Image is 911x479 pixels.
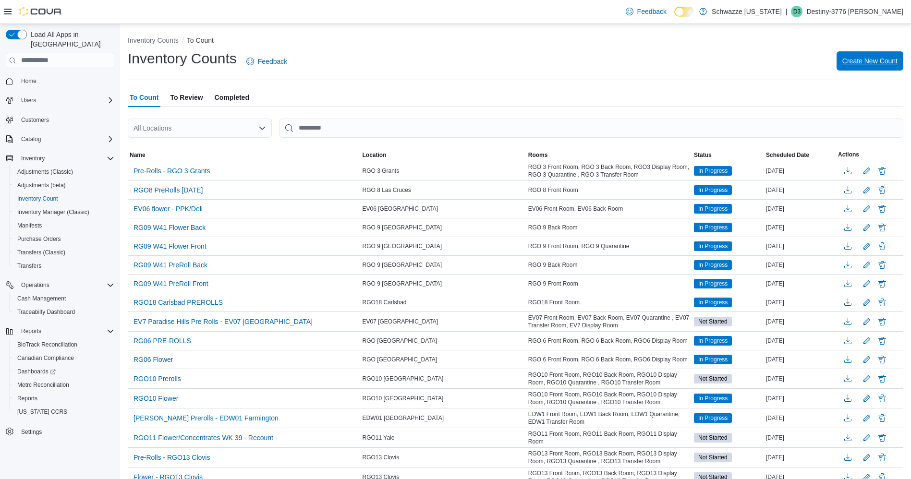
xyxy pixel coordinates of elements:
[130,391,182,406] button: RGO10 Flower
[13,352,114,364] span: Canadian Compliance
[2,94,118,107] button: Users
[2,278,118,292] button: Operations
[13,260,45,272] a: Transfers
[764,412,836,424] div: [DATE]
[21,155,45,162] span: Inventory
[698,279,728,288] span: In Progress
[698,223,728,232] span: In Progress
[694,394,732,403] span: In Progress
[13,306,114,318] span: Traceabilty Dashboard
[21,96,36,104] span: Users
[861,295,873,310] button: Edit count details
[793,6,801,17] span: D3
[698,355,728,364] span: In Progress
[130,151,146,159] span: Name
[13,180,114,191] span: Adjustments (beta)
[861,371,873,386] button: Edit count details
[10,338,118,351] button: BioTrack Reconciliation
[528,151,548,159] span: Rooms
[130,450,214,465] button: Pre-Rolls - RGO13 Clovis
[13,339,114,350] span: BioTrack Reconciliation
[13,220,46,231] a: Manifests
[134,185,203,195] span: RGO8 PreRolls [DATE]
[876,412,888,424] button: Delete
[13,379,73,391] a: Metrc Reconciliation
[130,431,277,445] button: RGO11 Flower/Concentrates WK 39 - Recount
[764,149,836,161] button: Scheduled Date
[698,261,728,269] span: In Progress
[10,205,118,219] button: Inventory Manager (Classic)
[526,389,692,408] div: RGO10 Front Room, RGO10 Back Room, RGO10 Display Room, RGO10 Quarantine , RGO10 Transfer Room
[134,204,203,214] span: EV06 flower - PPK/Deli
[861,239,873,253] button: Edit count details
[258,57,287,66] span: Feedback
[17,133,114,145] span: Catalog
[363,167,400,175] span: RGO 3 Grants
[13,193,62,204] a: Inventory Count
[13,166,77,178] a: Adjustments (Classic)
[526,408,692,428] div: EDW1 Front Room, EDW1 Back Room, EDW1 Quarantine, EDW1 Transfer Room
[17,168,73,176] span: Adjustments (Classic)
[764,165,836,177] div: [DATE]
[215,88,249,107] span: Completed
[764,373,836,384] div: [DATE]
[17,279,53,291] button: Operations
[861,202,873,216] button: Edit count details
[361,149,526,161] button: Location
[842,56,898,66] span: Create New Count
[764,278,836,289] div: [DATE]
[694,413,732,423] span: In Progress
[786,6,788,17] p: |
[243,52,291,71] a: Feedback
[694,204,732,214] span: In Progress
[698,433,728,442] span: Not Started
[526,149,692,161] button: Rooms
[861,220,873,235] button: Edit count details
[10,219,118,232] button: Manifests
[128,36,179,44] button: Inventory Counts
[130,220,209,235] button: RG09 W41 Flower Back
[170,88,203,107] span: To Review
[10,246,118,259] button: Transfers (Classic)
[17,426,46,438] a: Settings
[13,206,93,218] a: Inventory Manager (Classic)
[764,432,836,443] div: [DATE]
[130,352,177,367] button: RG06 Flower
[363,356,437,363] span: RGO [GEOGRAPHIC_DATA]
[17,279,114,291] span: Operations
[698,186,728,194] span: In Progress
[17,325,45,337] button: Reports
[19,7,62,16] img: Cova
[17,408,67,416] span: [US_STATE] CCRS
[134,317,313,326] span: EV7 Paradise Hills Pre Rolls - EV07 [GEOGRAPHIC_DATA]
[13,233,65,245] a: Purchase Orders
[17,262,41,270] span: Transfers
[526,335,692,347] div: RGO 6 Front Room, RGO 6 Back Room, RGO6 Display Room
[876,393,888,404] button: Delete
[130,334,195,348] button: RG06 PRE-ROLLS
[134,241,206,251] span: RG09 W41 Flower Front
[764,297,836,308] div: [DATE]
[861,334,873,348] button: Edit count details
[10,192,118,205] button: Inventory Count
[2,113,118,127] button: Customers
[876,335,888,347] button: Delete
[876,354,888,365] button: Delete
[17,195,58,203] span: Inventory Count
[17,95,40,106] button: Users
[876,222,888,233] button: Delete
[2,132,118,146] button: Catalog
[130,88,158,107] span: To Count
[17,295,66,302] span: Cash Management
[698,414,728,422] span: In Progress
[17,153,114,164] span: Inventory
[764,203,836,215] div: [DATE]
[861,431,873,445] button: Edit count details
[17,381,69,389] span: Metrc Reconciliation
[622,2,670,21] a: Feedback
[861,314,873,329] button: Edit count details
[764,240,836,252] div: [DATE]
[13,306,79,318] a: Traceabilty Dashboard
[17,308,75,316] span: Traceabilty Dashboard
[698,204,728,213] span: In Progress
